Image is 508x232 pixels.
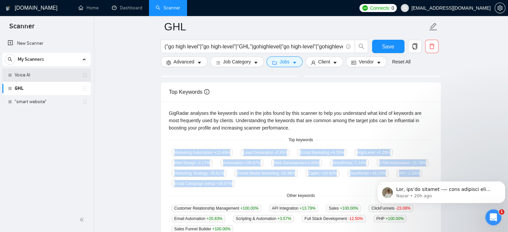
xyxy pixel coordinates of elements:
[172,170,227,177] span: Marketing Strategy
[411,161,426,165] span: -15.79 %
[172,149,233,156] span: Marketing Automation
[408,40,421,53] button: copy
[172,159,213,167] span: Web Design
[172,180,235,187] span: Email Campaign Setup
[204,89,209,94] span: info-circle
[166,60,171,65] span: setting
[274,150,287,155] span: -4.35 %
[351,60,356,65] span: idcard
[267,56,303,67] button: folderJobscaret-down
[285,137,317,143] span: Top keywords
[14,117,27,130] img: Profile image for Nazar
[402,6,407,10] span: user
[169,109,433,132] div: GigRadar analyses the keywords used in the jobs found by this scanner to help you understand what...
[9,187,24,192] span: Home
[8,37,86,50] a: New Scanner
[169,82,433,101] div: Top Keywords
[347,170,388,177] span: JavaScript
[326,205,361,212] span: Sales
[14,152,112,159] div: We typically reply in under a minute
[300,206,316,211] span: +13.79 %
[210,56,264,67] button: barsJob Categorycaret-down
[209,171,224,176] span: -25.81 %
[172,205,262,212] span: Customer Relationship Management
[97,11,110,24] img: Profile image for Nazar
[382,42,394,51] span: Save
[156,5,180,11] a: searchScanner
[4,21,40,35] span: Scanner
[305,56,343,67] button: userClientcaret-down
[302,215,366,222] span: Full Stack Development
[362,5,368,11] img: upwork-logo.png
[13,13,24,23] img: logo
[355,40,368,53] button: search
[485,209,501,225] iframe: Intercom live chat
[499,209,504,215] span: 1
[495,3,505,13] button: setting
[372,40,404,53] button: Save
[6,3,10,14] img: logo
[214,150,230,155] span: +13.49 %
[271,159,322,167] span: Web Development
[206,216,222,221] span: +20.83 %
[306,170,339,177] span: Zapier
[78,5,99,11] a: homeHome
[100,171,134,197] button: Help
[112,187,122,192] span: Help
[374,215,406,222] span: PHP
[321,171,337,176] span: +18.92 %
[280,171,295,176] span: -26.98 %
[311,60,316,65] span: user
[172,215,225,222] span: Email Automation
[2,37,91,50] li: New Scanner
[408,43,421,49] span: copy
[220,159,263,167] span: Automation
[355,149,393,156] span: HighLevel
[244,161,261,165] span: +26.67 %
[240,206,259,211] span: +100.00 %
[15,82,78,95] a: GHL
[346,56,386,67] button: idcardVendorcaret-down
[5,54,15,65] button: search
[30,124,43,131] div: Nazar
[233,215,294,222] span: Scripting & Automation
[2,53,91,108] li: My Scanners
[45,124,66,131] div: • 20h ago
[18,53,44,66] span: My Scanners
[377,159,429,167] span: CRM Automation
[292,60,297,65] span: caret-down
[280,58,290,65] span: Jobs
[234,170,298,177] span: Social Media Marketing
[22,26,123,32] p: Message from Nazar, sent 20h ago
[355,43,368,49] span: search
[7,140,127,165] div: Send us a messageWe typically reply in under a minute
[197,161,210,165] span: -3.17 %
[391,4,394,12] span: 0
[272,60,277,65] span: folder
[376,150,390,155] span: +3.28 %
[82,72,88,78] span: holder
[14,107,120,114] div: Recent message
[330,159,369,167] span: WordPress
[7,101,127,136] div: Recent messageProfile image for NazarLor, ips’do sitamet -— cons adipisci eli sedd Eiusmo tempori...
[223,58,251,65] span: Job Category
[33,171,67,197] button: Messages
[174,58,194,65] span: Advanced
[308,161,319,165] span: 0.00 %
[197,60,202,65] span: caret-down
[67,171,100,197] button: Tickets
[429,22,438,31] span: edit
[161,56,207,67] button: settingAdvancedcaret-down
[165,42,343,51] input: Search Freelance Jobs...
[318,58,330,65] span: Client
[241,149,290,156] span: Lead Generation
[82,99,88,104] span: holder
[84,11,98,24] img: Profile image for Oleksandr
[278,216,291,221] span: +3.57 %
[112,5,142,11] a: dashboardDashboard
[359,58,373,65] span: Vendor
[340,206,358,211] span: +100.00 %
[39,187,62,192] span: Messages
[283,193,319,199] span: Other keywords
